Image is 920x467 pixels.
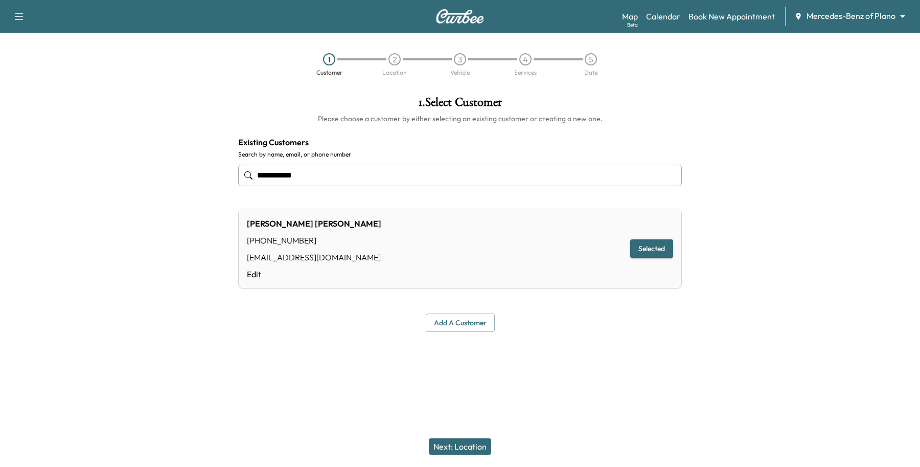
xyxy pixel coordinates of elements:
a: Edit [247,268,381,280]
h6: Please choose a customer by either selecting an existing customer or creating a new one. [238,114,682,124]
div: [PERSON_NAME] [PERSON_NAME] [247,217,381,230]
h4: Existing Customers [238,136,682,148]
span: Mercedes-Benz of Plano [807,10,895,22]
div: 3 [454,53,466,65]
div: Vehicle [450,70,470,76]
a: Calendar [646,10,680,23]
a: Book New Appointment [688,10,775,23]
img: Curbee Logo [435,9,485,24]
div: Customer [316,70,342,76]
div: 4 [519,53,532,65]
div: Services [514,70,537,76]
div: Beta [627,21,638,29]
div: [EMAIL_ADDRESS][DOMAIN_NAME] [247,251,381,263]
div: 2 [388,53,401,65]
button: Add a customer [426,314,495,332]
div: Date [584,70,597,76]
label: Search by name, email, or phone number [238,150,682,159]
a: MapBeta [622,10,638,23]
div: [PHONE_NUMBER] [247,234,381,247]
button: Next: Location [429,438,491,455]
div: 5 [585,53,597,65]
button: Selected [630,239,673,258]
h1: 1 . Select Customer [238,96,682,114]
div: Location [382,70,407,76]
div: 1 [323,53,335,65]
